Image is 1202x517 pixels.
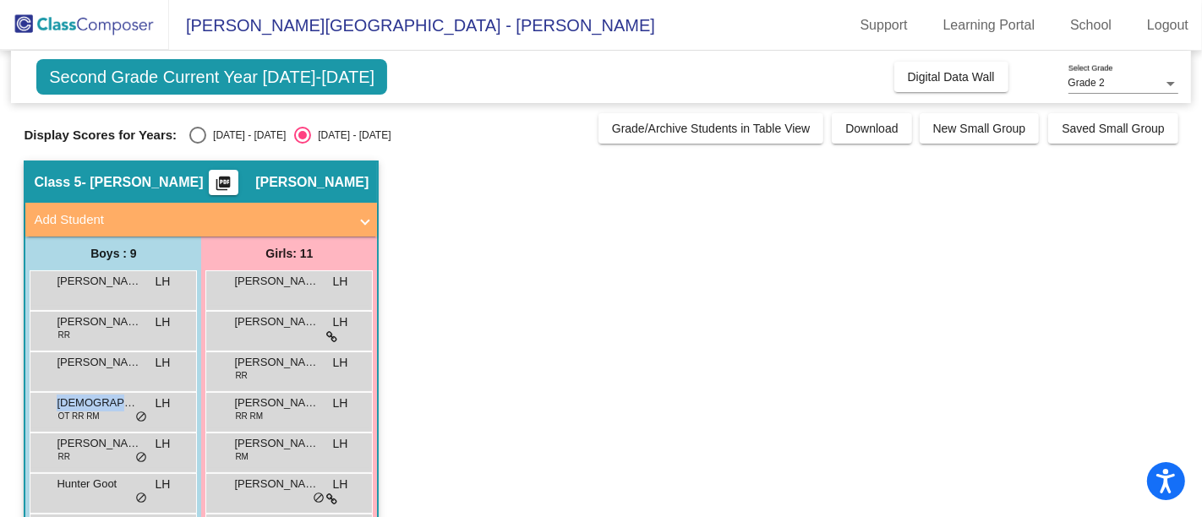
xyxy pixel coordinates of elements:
[920,113,1040,144] button: New Small Group
[894,62,1008,92] button: Digital Data Wall
[908,70,995,84] span: Digital Data Wall
[214,175,234,199] mat-icon: picture_as_pdf
[57,354,141,371] span: [PERSON_NAME]
[57,395,141,411] span: [DEMOGRAPHIC_DATA][PERSON_NAME]
[234,354,319,371] span: [PERSON_NAME]
[333,313,348,331] span: LH
[169,12,655,39] span: [PERSON_NAME][GEOGRAPHIC_DATA] - [PERSON_NAME]
[57,313,141,330] span: [PERSON_NAME]
[1048,113,1177,144] button: Saved Small Group
[313,492,325,505] span: do_not_disturb_alt
[135,492,147,505] span: do_not_disturb_alt
[333,354,348,372] span: LH
[234,435,319,452] span: [PERSON_NAME]
[234,273,319,290] span: [PERSON_NAME]
[201,237,377,270] div: Girls: 11
[57,410,99,422] span: OT RR RM
[156,273,171,291] span: LH
[235,410,263,422] span: RR RM
[36,59,387,95] span: Second Grade Current Year [DATE]-[DATE]
[612,122,811,135] span: Grade/Archive Students in Table View
[930,12,1049,39] a: Learning Portal
[235,450,249,463] span: RM
[135,451,147,465] span: do_not_disturb_alt
[333,435,348,453] span: LH
[1057,12,1125,39] a: School
[832,113,911,144] button: Download
[311,128,391,143] div: [DATE] - [DATE]
[234,476,319,493] span: [PERSON_NAME]
[57,450,69,463] span: RR
[255,174,369,191] span: [PERSON_NAME]
[234,395,319,411] span: [PERSON_NAME]
[24,128,177,143] span: Display Scores for Years:
[81,174,203,191] span: - [PERSON_NAME]
[333,395,348,412] span: LH
[235,369,247,382] span: RR
[1134,12,1202,39] a: Logout
[209,170,238,195] button: Print Students Details
[156,435,171,453] span: LH
[57,273,141,290] span: [PERSON_NAME]
[333,273,348,291] span: LH
[1062,122,1164,135] span: Saved Small Group
[333,476,348,493] span: LH
[57,435,141,452] span: [PERSON_NAME]
[34,174,81,191] span: Class 5
[34,210,348,230] mat-panel-title: Add Student
[156,354,171,372] span: LH
[206,128,286,143] div: [DATE] - [DATE]
[933,122,1026,135] span: New Small Group
[156,313,171,331] span: LH
[156,395,171,412] span: LH
[156,476,171,493] span: LH
[234,313,319,330] span: [PERSON_NAME]
[189,127,391,144] mat-radio-group: Select an option
[598,113,824,144] button: Grade/Archive Students in Table View
[135,411,147,424] span: do_not_disturb_alt
[57,476,141,493] span: Hunter Goot
[57,329,69,341] span: RR
[25,203,377,237] mat-expansion-panel-header: Add Student
[845,122,898,135] span: Download
[25,237,201,270] div: Boys : 9
[847,12,921,39] a: Support
[1068,77,1105,89] span: Grade 2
